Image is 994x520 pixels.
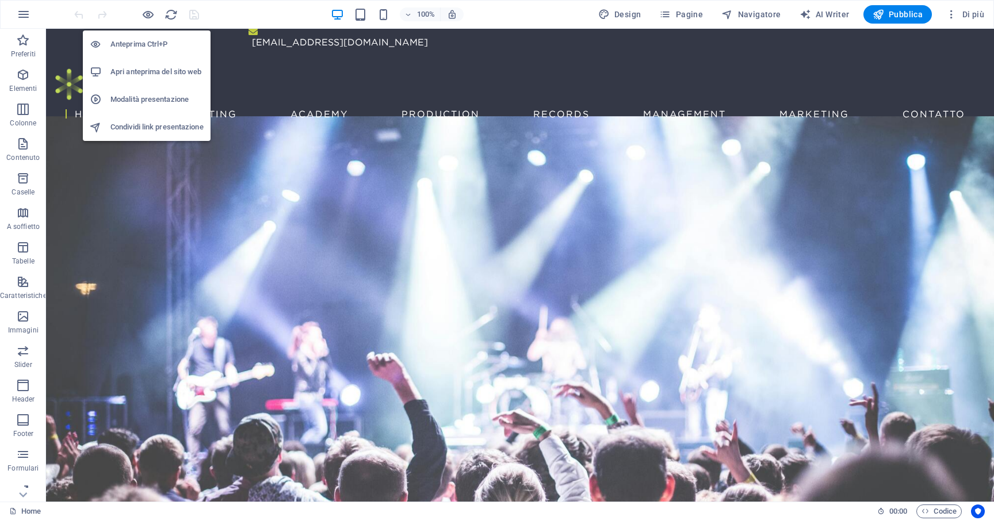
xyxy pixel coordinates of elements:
p: Formulari [7,464,39,473]
i: Quando ridimensioni, regola automaticamente il livello di zoom in modo che corrisponda al disposi... [447,9,457,20]
h6: Modalità presentazione [110,93,204,106]
span: Pagine [659,9,703,20]
button: Navigatore [717,5,785,24]
span: Design [598,9,641,20]
span: AI Writer [800,9,850,20]
p: Preferiti [11,49,36,59]
h6: Tempo sessione [877,504,908,518]
span: Pubblica [873,9,923,20]
span: Navigatore [721,9,781,20]
div: Design (Ctrl+Alt+Y) [594,5,646,24]
button: Design [594,5,646,24]
button: Pagine [655,5,708,24]
button: reload [164,7,178,21]
p: Contenuto [6,153,40,162]
p: Elementi [9,84,37,93]
button: Pubblica [863,5,932,24]
h6: Condividi link presentazione [110,120,204,134]
button: 100% [400,7,441,21]
span: 00 00 [889,504,907,518]
h6: Anteprima Ctrl+P [110,37,204,51]
p: Tabelle [12,257,35,266]
span: Codice [922,504,957,518]
p: Header [12,395,35,404]
p: Footer [13,429,34,438]
span: : [897,507,899,515]
p: A soffietto [7,222,40,231]
h6: 100% [417,7,435,21]
p: Colonne [10,118,36,128]
p: Immagini [8,326,39,335]
button: Di più [941,5,989,24]
a: Fai clic per annullare la selezione. Doppio clic per aprire le pagine [9,504,41,518]
p: Slider [14,360,32,369]
span: Di più [946,9,984,20]
button: AI Writer [795,5,854,24]
h6: Apri anteprima del sito web [110,65,204,79]
button: Usercentrics [971,504,985,518]
button: Codice [916,504,962,518]
p: Caselle [12,188,35,197]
